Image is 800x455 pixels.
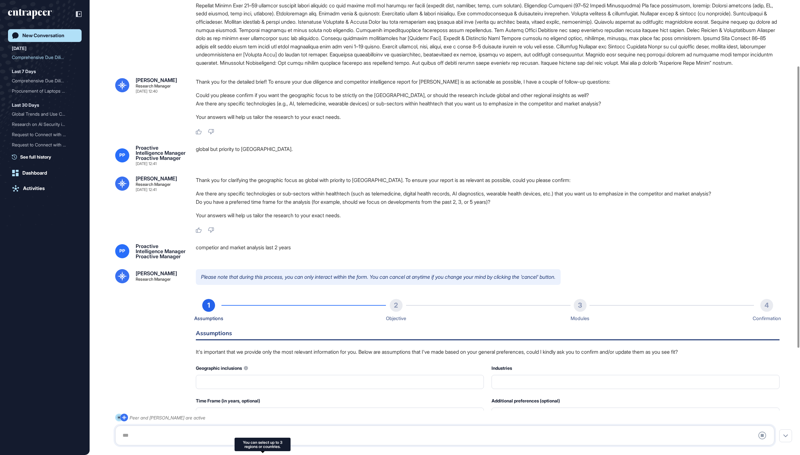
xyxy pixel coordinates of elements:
[194,314,223,323] div: Assumptions
[12,109,78,119] div: Global Trends and Use Cases of 3D Body Scanning in Retail: Focus on Uniqlo and Potential for Boyn...
[22,170,47,176] div: Dashboard
[8,29,82,42] a: New Conversation
[12,45,27,52] div: [DATE]
[12,68,36,75] div: Last 7 Days
[136,244,186,259] div: Proactive Intelligence Manager Proactive Manager
[136,182,171,186] div: Research Manager
[8,167,82,179] a: Dashboard
[386,314,406,323] div: Objective
[196,397,484,405] div: Time Frame (in years, optional)
[12,109,73,119] div: Global Trends and Use Cas...
[753,314,781,323] div: Confirmation
[136,176,177,181] div: [PERSON_NAME]
[196,330,780,340] h6: Assumptions
[196,364,484,372] div: Geographic inclusions
[492,364,780,372] div: Industries
[12,76,78,86] div: Comprehensive Due Diligence Report for Healysense in AI-Driven Hybrid Solutions
[196,78,780,86] p: Thank you for the detailed brief! To ensure your due diligence and competitor intelligence report...
[196,211,780,219] p: Your answers will help us tailor the research to your exact needs.
[12,140,78,150] div: Request to Connect with Reese
[574,299,587,312] div: 3
[130,414,205,422] div: Peer and [PERSON_NAME] are active
[196,269,561,285] p: Please note that during this process, you can only interact within the form. You can cancel at an...
[23,186,45,191] div: Activities
[390,299,403,312] div: 2
[12,129,73,140] div: Request to Connect with R...
[20,153,51,160] span: See full history
[202,299,215,312] div: 1
[12,119,78,129] div: Research on AI Security in Enterprise Environments: Best Practices for Using Generative AI Tools ...
[12,129,78,140] div: Request to Connect with Reese
[492,397,780,405] div: Additional preferences (optional)
[136,162,156,166] div: [DATE] 12:41
[136,277,171,281] div: Research Manager
[196,348,780,356] p: It's important that we provide only the most relevant information for you. Below are assumptions ...
[136,188,156,192] div: [DATE] 12:41
[136,89,157,93] div: [DATE] 12:40
[119,248,125,253] span: PP
[136,271,177,276] div: [PERSON_NAME]
[196,113,780,121] p: Your answers will help us tailor the research to your exact needs.
[238,440,287,449] div: You can select up to 3 regions or countries.
[136,145,186,161] div: Proactive Intelligence Manager Proactive Manager
[12,101,39,109] div: Last 30 Days
[196,189,780,198] li: Are there any specific technologies or sub-sectors within healthtech (such as telemedicine, digit...
[196,244,780,259] div: competior and market analysis last 2 years
[8,182,82,195] a: Activities
[12,52,73,62] div: Comprehensive Due Diligen...
[196,176,780,184] p: Thank you for clarifying the geographic focus as global with priority to [GEOGRAPHIC_DATA]. To en...
[12,86,73,96] div: Procurement of Laptops an...
[12,119,73,129] div: Research on AI Security i...
[196,91,780,99] li: Could you please confirm if you want the geographic focus to be strictly on the [GEOGRAPHIC_DATA]...
[196,198,780,206] li: Do you have a preferred time frame for the analysis (for example, should we focus on developments...
[12,153,82,160] a: See full history
[12,76,73,86] div: Comprehensive Due Diligen...
[22,33,64,38] div: New Conversation
[571,314,589,323] div: Modules
[119,153,125,158] span: PP
[12,140,73,150] div: Request to Connect with R...
[136,84,171,88] div: Research Manager
[196,145,780,166] div: global but priority to [GEOGRAPHIC_DATA].
[8,9,52,19] div: entrapeer-logo
[12,52,78,62] div: Comprehensive Due Diligence and Competitor Intelligence Report for Marsirius in Healthtech
[136,78,177,83] div: [PERSON_NAME]
[196,99,780,108] li: Are there any specific technologies (e.g., AI, telemedicine, wearable devices) or sub-sectors wit...
[760,299,773,312] div: 4
[12,86,78,96] div: Procurement of Laptops and Cisco Switches for Office Setup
